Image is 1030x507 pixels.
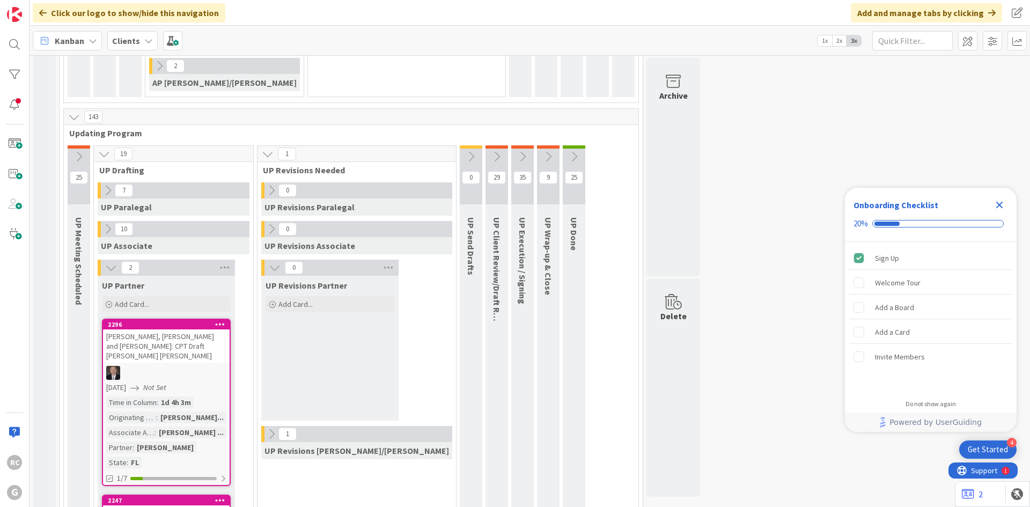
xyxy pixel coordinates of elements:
div: Checklist items [845,242,1017,393]
span: UP Send Drafts [466,217,476,275]
div: Add and manage tabs by clicking [851,3,1002,23]
div: Delete [660,310,687,322]
div: 2247 [103,496,230,505]
span: Support [23,2,49,14]
div: Sign Up [875,252,899,264]
div: Do not show again [906,400,956,408]
span: 3x [847,35,861,46]
b: Clients [112,35,140,46]
div: 2296 [103,320,230,329]
span: 0 [278,223,297,236]
span: UP Drafting [99,165,240,175]
span: UP Revisions Paralegal [264,202,355,212]
div: Invite Members [875,350,925,363]
div: Invite Members is incomplete. [849,345,1012,369]
img: BG [106,366,120,380]
div: Time in Column [106,396,157,408]
span: 0 [462,171,480,184]
span: UP Revisions Partner [266,280,347,291]
div: State [106,457,127,468]
div: 1d 4h 3m [158,396,194,408]
a: 2 [962,488,983,501]
div: 4 [1007,438,1017,447]
div: Welcome Tour is incomplete. [849,271,1012,295]
span: 1/7 [117,473,127,484]
div: Checklist Container [845,188,1017,432]
span: 1x [818,35,832,46]
span: 10 [115,223,133,236]
span: UP Paralegal [101,202,152,212]
div: [PERSON_NAME], [PERSON_NAME] and [PERSON_NAME]: CPT Draft [PERSON_NAME] [PERSON_NAME] [103,329,230,363]
div: Close Checklist [991,196,1008,214]
span: 19 [114,148,133,160]
input: Quick Filter... [872,31,953,50]
div: 2247 [108,497,230,504]
span: : [156,412,158,423]
span: 1 [278,428,297,440]
span: 2 [166,60,185,72]
div: Welcome Tour [875,276,921,289]
span: 29 [488,171,506,184]
span: 9 [539,171,557,184]
div: Get Started [968,444,1008,455]
span: 2x [832,35,847,46]
span: : [127,457,128,468]
i: Not Set [143,383,166,392]
div: G [7,485,22,500]
div: Sign Up is complete. [849,246,1012,270]
div: Originating Attorney [106,412,156,423]
div: Add a Card [875,326,910,339]
span: Updating Program [69,128,625,138]
span: 25 [70,171,88,184]
span: Kanban [55,34,84,47]
span: UP Wrap-up & Close [543,217,554,295]
div: Footer [845,413,1017,432]
img: Visit kanbanzone.com [7,7,22,22]
span: 1 [278,148,296,160]
div: Open Get Started checklist, remaining modules: 4 [959,440,1017,459]
span: : [157,396,158,408]
a: Powered by UserGuiding [850,413,1011,432]
span: 25 [565,171,583,184]
span: 35 [513,171,532,184]
span: Powered by UserGuiding [889,416,982,429]
div: Associate Assigned [106,427,154,438]
span: : [154,427,156,438]
span: UP Done [569,217,579,251]
div: 20% [854,219,868,229]
span: 0 [285,261,303,274]
div: Partner [106,442,133,453]
span: UP Execution / Signing [517,217,528,304]
span: Add Card... [115,299,149,309]
div: 2296[PERSON_NAME], [PERSON_NAME] and [PERSON_NAME]: CPT Draft [PERSON_NAME] [PERSON_NAME] [103,320,230,363]
div: 1 [56,4,58,13]
div: RC [7,455,22,470]
span: UP Meeting Scheduled [73,217,84,305]
div: Add a Card is incomplete. [849,320,1012,344]
span: UP Revisions Associate [264,240,355,251]
span: UP Revisions Needed [263,165,443,175]
span: Add Card... [278,299,313,309]
span: : [133,442,134,453]
div: Add a Board is incomplete. [849,296,1012,319]
div: BG [103,366,230,380]
span: UP Client Review/Draft Review Meeting [491,217,502,369]
span: 2 [121,261,139,274]
div: [PERSON_NAME] ... [156,427,226,438]
span: 7 [115,184,133,197]
span: UP Associate [101,240,152,251]
div: Click our logo to show/hide this navigation [33,3,225,23]
div: Onboarding Checklist [854,199,938,211]
div: Add a Board [875,301,914,314]
span: [DATE] [106,382,126,393]
span: AP Brad/Jonas [152,77,297,88]
div: [PERSON_NAME]... [158,412,226,423]
span: UP Partner [102,280,144,291]
div: 2296 [108,321,230,328]
span: UP Revisions Brad/Jonas [264,445,449,456]
div: Checklist progress: 20% [854,219,1008,229]
span: 0 [278,184,297,197]
div: Archive [659,89,688,102]
div: FL [128,457,142,468]
span: 143 [84,111,102,123]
